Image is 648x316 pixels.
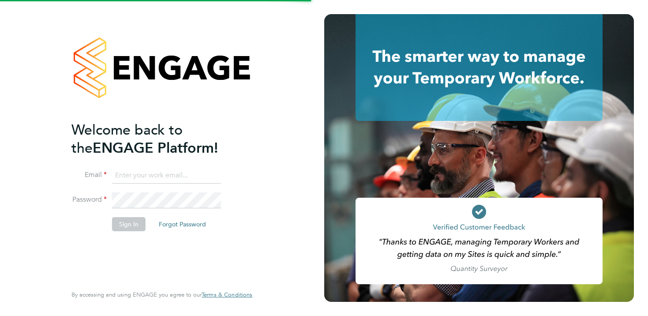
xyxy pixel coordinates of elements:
[112,217,146,231] button: Sign In
[71,291,252,298] span: By accessing and using ENGAGE you agree to our
[112,168,221,184] input: Enter your work email...
[152,217,213,231] button: Forgot Password
[71,195,107,204] label: Password
[71,170,107,180] label: Email
[71,121,243,157] h2: ENGAGE Platform!
[71,121,183,157] span: Welcome back to the
[202,291,252,298] a: Terms & Conditions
